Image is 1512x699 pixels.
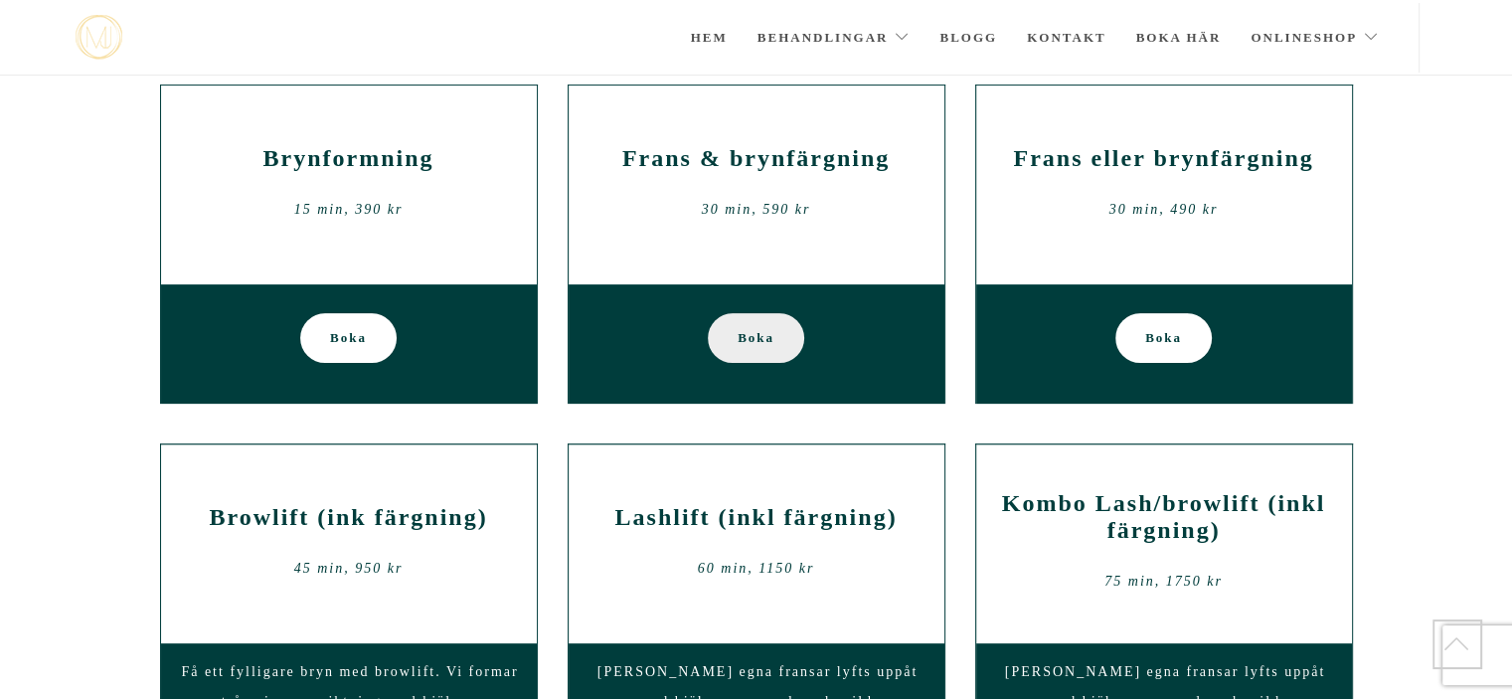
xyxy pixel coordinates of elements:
a: Hem [691,3,728,73]
div: 30 min, 490 kr [991,195,1337,225]
img: mjstudio [76,15,122,60]
span: Boka [738,313,774,363]
div: 75 min, 1750 kr [991,567,1337,597]
div: 30 min, 590 kr [584,195,929,225]
a: Behandlingar [757,3,911,73]
a: Blogg [939,3,997,73]
a: Boka [1115,313,1212,363]
a: Boka [300,313,397,363]
div: 15 min, 390 kr [176,195,522,225]
div: 60 min, 1150 kr [584,554,929,584]
h2: Browlift (ink färgning) [176,504,522,531]
a: Onlineshop [1251,3,1379,73]
span: Boka [330,313,367,363]
a: Boka [708,313,804,363]
h2: Frans & brynfärgning [584,145,929,172]
span: Boka [1145,313,1182,363]
h2: Frans eller brynfärgning [991,145,1337,172]
h2: Kombo Lash/browlift (inkl färgning) [991,490,1337,544]
a: Kontakt [1027,3,1106,73]
div: 45 min, 950 kr [176,554,522,584]
a: Boka här [1136,3,1222,73]
a: mjstudio mjstudio mjstudio [76,15,122,60]
h2: Lashlift (inkl färgning) [584,504,929,531]
h2: Brynformning [176,145,522,172]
